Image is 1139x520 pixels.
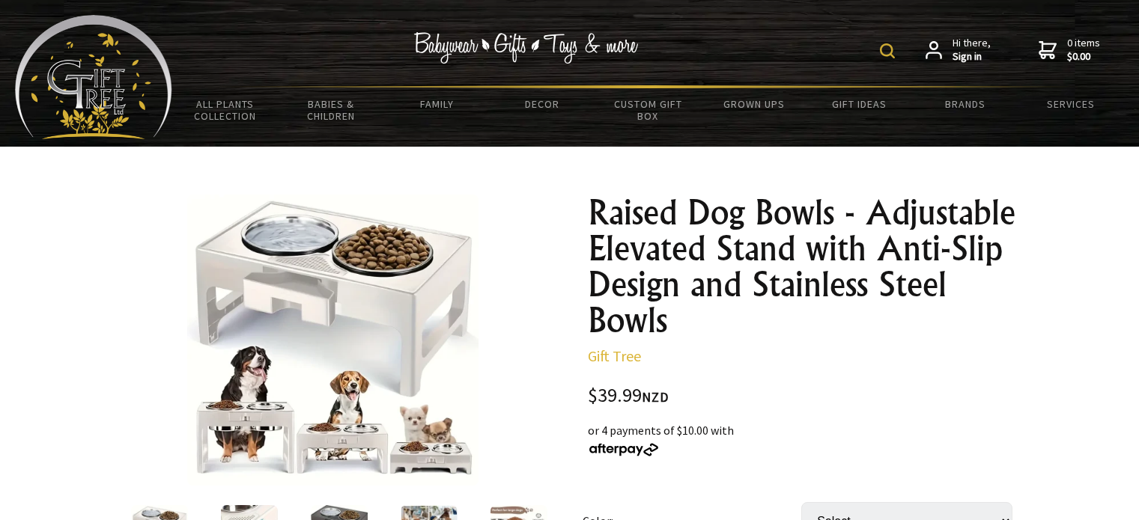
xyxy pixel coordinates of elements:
[588,195,1025,338] h1: Raised Dog Bowls - Adjustable Elevated Stand with Anti-Slip Design and Stainless Steel Bowls
[595,88,701,132] a: Custom Gift Box
[490,88,595,120] a: Decor
[953,37,991,63] span: Hi there,
[642,388,669,406] span: NZD
[588,346,641,365] a: Gift Tree
[588,443,660,456] img: Afterpay
[588,386,1025,406] div: $39.99
[414,32,639,64] img: Babywear - Gifts - Toys & more
[880,43,895,58] img: product search
[1067,50,1100,64] strong: $0.00
[588,421,1025,457] div: or 4 payments of $10.00 with
[1039,37,1100,63] a: 0 items$0.00
[807,88,912,120] a: Gift Ideas
[953,50,991,64] strong: Sign in
[1067,36,1100,63] span: 0 items
[1018,88,1124,120] a: Services
[187,195,479,486] img: Raised Dog Bowls - Adjustable Elevated Stand with Anti-Slip Design and Stainless Steel Bowls
[701,88,807,120] a: Grown Ups
[926,37,991,63] a: Hi there,Sign in
[913,88,1018,120] a: Brands
[278,88,383,132] a: Babies & Children
[383,88,489,120] a: Family
[15,15,172,139] img: Babyware - Gifts - Toys and more...
[172,88,278,132] a: All Plants Collection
